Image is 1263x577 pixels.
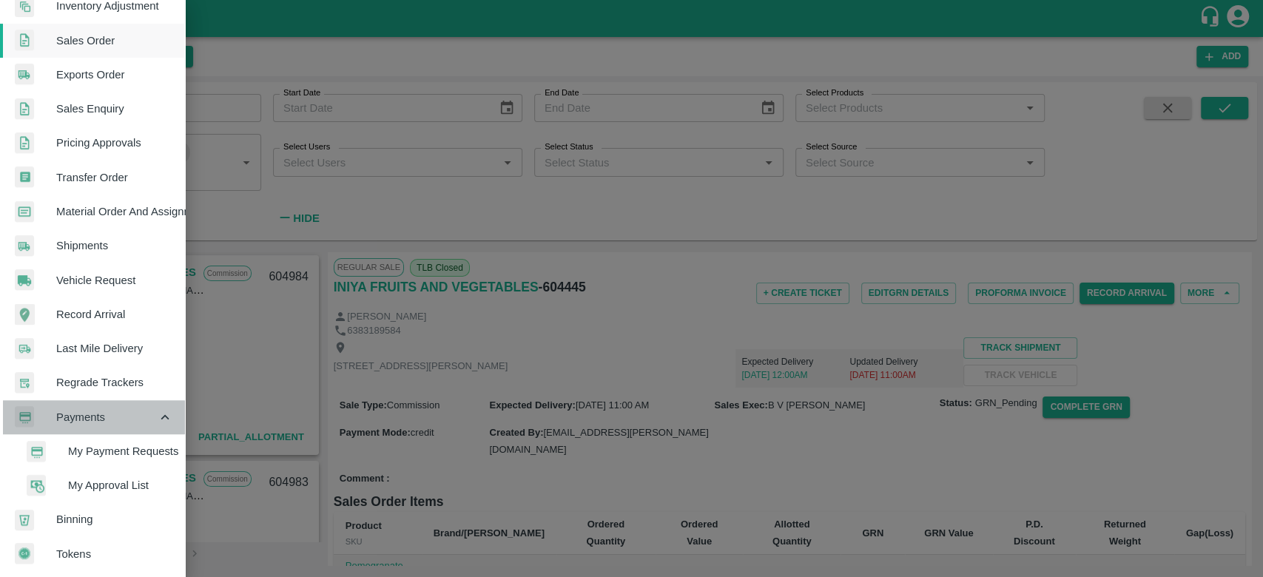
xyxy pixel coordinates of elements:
img: centralMaterial [15,201,34,223]
span: Sales Order [56,33,173,49]
img: shipments [15,235,34,257]
span: Transfer Order [56,169,173,186]
img: shipments [15,64,34,85]
img: payment [15,406,34,428]
span: Payments [56,409,157,425]
span: Last Mile Delivery [56,340,173,357]
span: Binning [56,511,173,527]
img: sales [15,30,34,51]
span: Regrade Trackers [56,374,173,391]
span: Sales Enquiry [56,101,173,117]
span: Pricing Approvals [56,135,173,151]
span: Shipments [56,237,173,254]
span: Record Arrival [56,306,173,323]
span: Material Order And Assignment [56,203,173,220]
span: My Payment Requests [68,443,173,459]
img: tokens [15,543,34,564]
img: sales [15,132,34,154]
span: Vehicle Request [56,272,173,288]
img: recordArrival [15,304,35,325]
img: delivery [15,338,34,360]
img: whTracker [15,372,34,394]
span: Exports Order [56,67,173,83]
img: bin [15,510,34,530]
a: approvalMy Approval List [12,468,185,502]
img: vehicle [15,269,34,291]
img: sales [15,98,34,120]
span: My Approval List [68,477,173,493]
img: approval [27,474,46,496]
span: Tokens [56,546,173,562]
img: whTransfer [15,166,34,188]
a: paymentMy Payment Requests [12,434,185,468]
img: payment [27,441,46,462]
